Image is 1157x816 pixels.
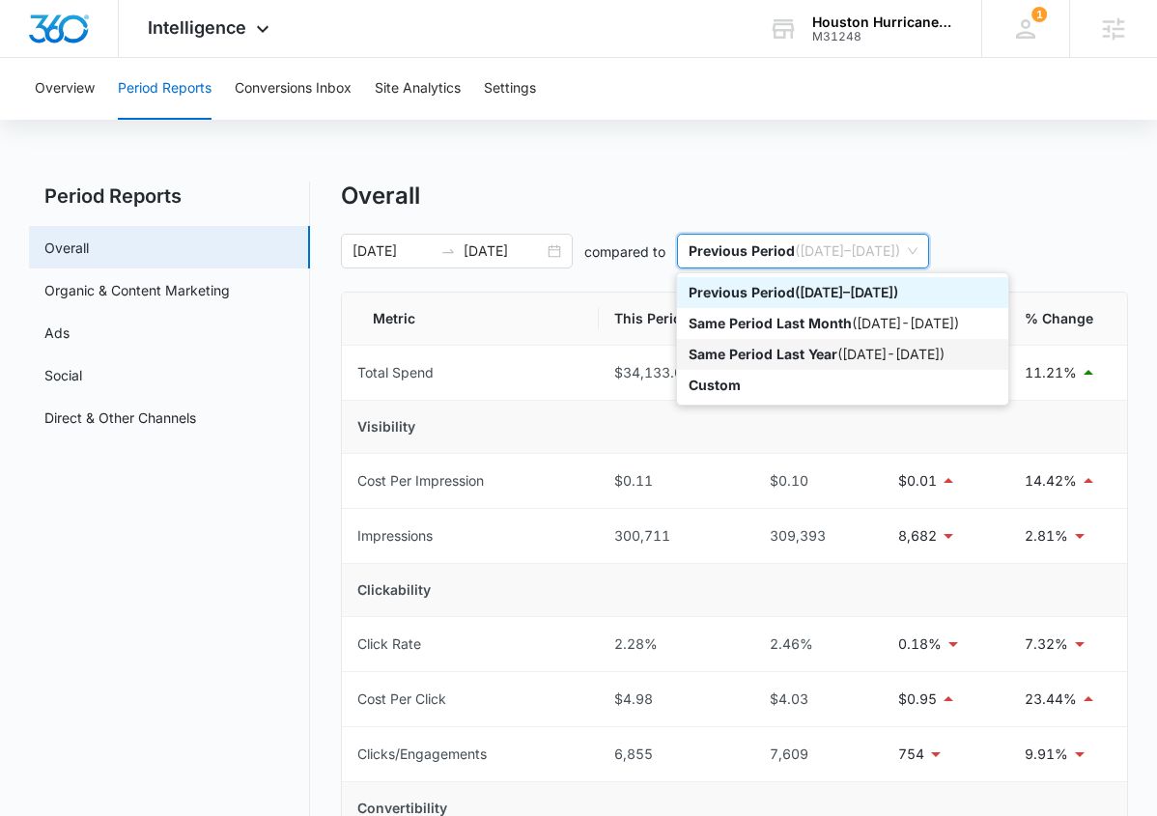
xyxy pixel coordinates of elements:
[148,17,246,38] span: Intelligence
[44,323,70,343] a: Ads
[689,235,917,267] span: ( [DATE] – [DATE] )
[484,58,536,120] button: Settings
[898,470,937,492] p: $0.01
[440,243,456,259] span: to
[353,240,433,262] input: Start date
[689,282,997,303] div: ( [DATE] – [DATE] )
[357,470,484,492] div: Cost Per Impression
[689,315,852,331] p: Same Period Last Month
[342,401,1127,454] td: Visibility
[440,243,456,259] span: swap-right
[689,344,997,365] div: ( [DATE] - [DATE] )
[35,58,95,120] button: Overview
[118,58,212,120] button: Period Reports
[599,293,741,346] th: This Period
[44,238,89,258] a: Overall
[689,313,997,334] div: ( [DATE] - [DATE] )
[342,293,599,346] th: Metric
[1025,689,1077,710] p: 23.44%
[1025,362,1077,383] p: 11.21%
[614,470,725,492] div: $0.11
[44,280,230,300] a: Organic & Content Marketing
[357,362,434,383] div: Total Spend
[1009,293,1127,346] th: % Change
[898,689,937,710] p: $0.95
[1025,525,1068,547] p: 2.81%
[1025,470,1077,492] p: 14.42%
[1025,633,1068,655] p: 7.32%
[812,30,953,43] div: account id
[614,362,725,383] div: $34,133.00
[898,525,937,547] p: 8,682
[1031,7,1047,22] span: 1
[756,689,867,710] div: $4.03
[756,633,867,655] div: 2.46%
[342,564,1127,617] td: Clickability
[756,744,867,765] div: 7,609
[357,633,421,655] div: Click Rate
[44,365,82,385] a: Social
[375,58,461,120] button: Site Analytics
[1025,744,1068,765] p: 9.91%
[357,744,487,765] div: Clicks/Engagements
[29,182,310,211] h2: Period Reports
[584,241,665,262] p: compared to
[689,284,795,300] p: Previous Period
[614,525,725,547] div: 300,711
[357,525,433,547] div: Impressions
[1031,7,1047,22] div: notifications count
[464,240,544,262] input: End date
[689,377,741,393] p: Custom
[614,689,725,710] div: $4.98
[689,346,837,362] p: Same Period Last Year
[898,633,942,655] p: 0.18%
[235,58,352,120] button: Conversions Inbox
[756,525,867,547] div: 309,393
[44,408,196,428] a: Direct & Other Channels
[341,182,420,211] h1: Overall
[614,744,725,765] div: 6,855
[357,689,446,710] div: Cost Per Click
[898,744,924,765] p: 754
[689,242,795,259] p: Previous Period
[756,470,867,492] div: $0.10
[614,633,725,655] div: 2.28%
[812,14,953,30] div: account name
